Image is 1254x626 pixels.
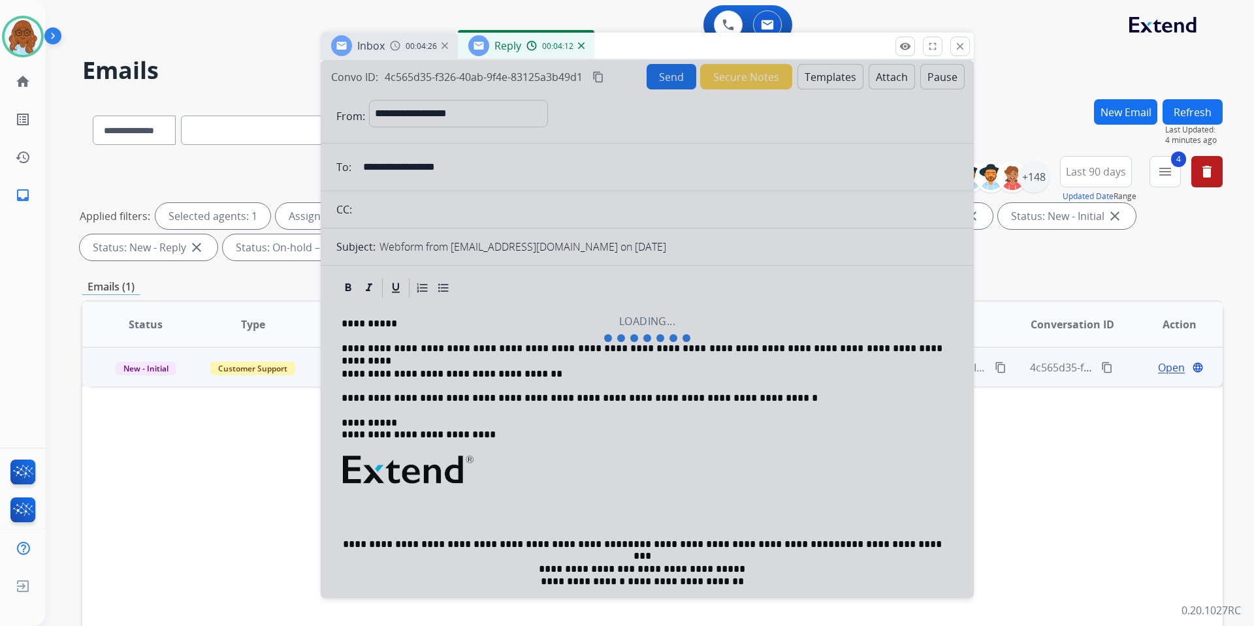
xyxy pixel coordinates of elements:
span: Reply [494,39,521,53]
div: Selected agents: 1 [155,203,270,229]
span: New - Initial [116,362,176,375]
span: Conversation ID [1031,317,1114,332]
span: 4 minutes ago [1165,135,1223,146]
span: Inbox [357,39,385,53]
span: 4c565d35-f326-40ab-9f4e-83125a3b49d1 [1030,360,1228,375]
div: Status: New - Initial [998,203,1136,229]
mat-icon: home [15,74,31,89]
button: New Email [1094,99,1157,125]
span: Customer Support [210,362,295,375]
th: Action [1116,302,1223,347]
h2: Emails [82,57,1223,84]
mat-icon: close [954,40,966,52]
span: Range [1063,191,1136,202]
mat-icon: inbox [15,187,31,203]
p: Emails (1) [82,279,140,295]
button: Updated Date [1063,191,1114,202]
mat-icon: content_copy [1101,362,1113,373]
span: Last 90 days [1066,169,1126,174]
div: Status: New - Reply [80,234,217,260]
span: Last Updated: [1165,125,1223,135]
button: Last 90 days [1060,156,1132,187]
span: Status [129,317,163,332]
mat-icon: list_alt [15,112,31,127]
mat-icon: close [189,240,204,255]
span: 00:04:12 [542,41,573,52]
div: Assigned to me [276,203,378,229]
mat-icon: content_copy [995,362,1006,373]
mat-icon: delete [1199,164,1215,180]
mat-icon: menu [1157,164,1173,180]
mat-icon: close [1107,208,1123,224]
div: +148 [1018,161,1050,193]
mat-icon: language [1192,362,1204,373]
span: 00:04:26 [406,41,437,52]
img: avatar [5,18,41,55]
mat-icon: fullscreen [927,40,939,52]
span: Open [1158,360,1185,375]
span: 4 [1171,151,1186,167]
mat-icon: history [15,149,31,165]
p: 0.20.1027RC [1182,603,1241,618]
span: Type [241,317,265,332]
button: 4 [1149,156,1181,187]
mat-icon: remove_red_eye [899,40,911,52]
p: Applied filters: [80,208,150,224]
div: Status: On-hold – Internal [223,234,393,260]
button: Refresh [1163,99,1223,125]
